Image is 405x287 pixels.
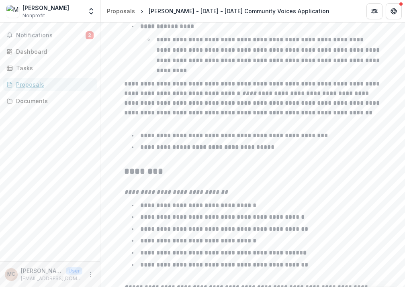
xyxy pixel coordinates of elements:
[6,5,19,18] img: Marcus D Clarke
[16,32,86,39] span: Notifications
[16,64,90,72] div: Tasks
[86,3,97,19] button: Open entity switcher
[3,45,97,58] a: Dashboard
[3,78,97,91] a: Proposals
[3,61,97,75] a: Tasks
[66,267,82,275] p: User
[86,31,94,39] span: 2
[21,267,63,275] p: [PERSON_NAME]
[16,97,90,105] div: Documents
[366,3,382,19] button: Partners
[386,3,402,19] button: Get Help
[16,47,90,56] div: Dashboard
[7,272,15,277] div: Marcus Clarke
[22,4,69,12] div: [PERSON_NAME]
[107,7,135,15] div: Proposals
[3,29,97,42] button: Notifications2
[104,5,333,17] nav: breadcrumb
[16,80,90,89] div: Proposals
[22,12,45,19] span: Nonprofit
[149,7,329,15] div: [PERSON_NAME] - [DATE] - [DATE] Community Voices Application
[86,270,95,279] button: More
[21,275,82,282] p: [EMAIL_ADDRESS][DOMAIN_NAME]
[104,5,138,17] a: Proposals
[3,94,97,108] a: Documents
